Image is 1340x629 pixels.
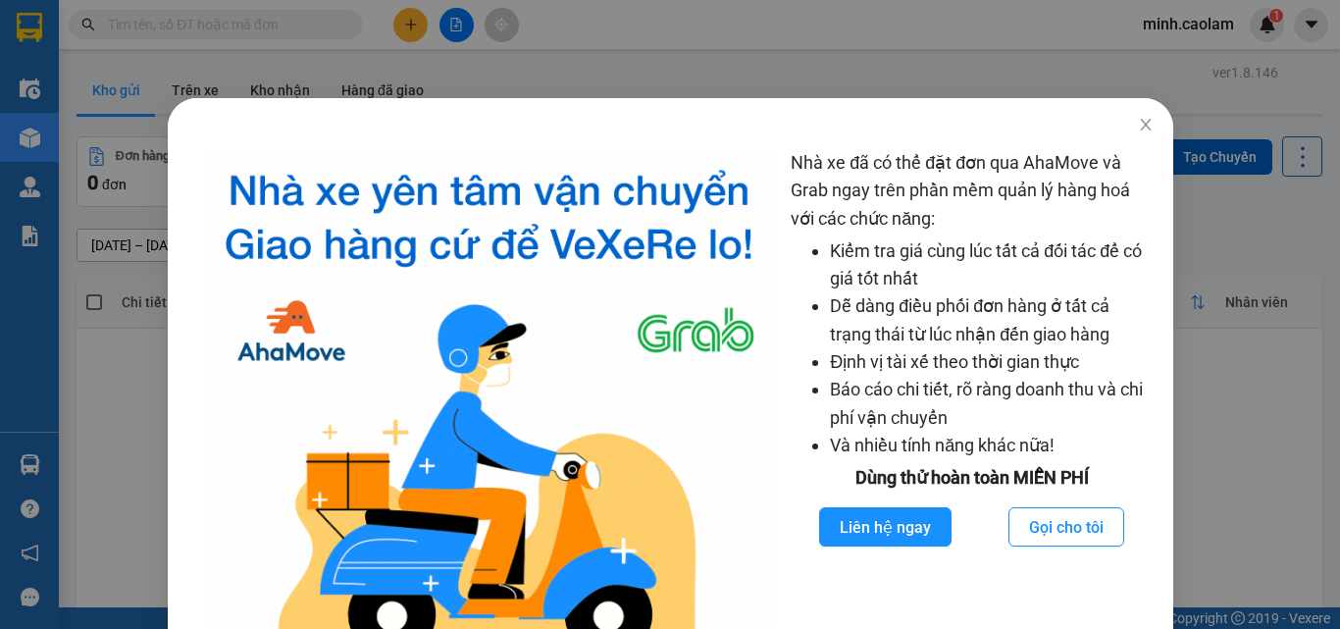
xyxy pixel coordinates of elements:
[830,237,1153,293] li: Kiểm tra giá cùng lúc tất cả đối tác để có giá tốt nhất
[830,432,1153,459] li: Và nhiều tính năng khác nữa!
[830,348,1153,376] li: Định vị tài xế theo thời gian thực
[791,464,1153,492] div: Dùng thử hoàn toàn MIỄN PHÍ
[1008,507,1124,547] button: Gọi cho tôi
[1117,98,1172,153] button: Close
[840,515,931,540] span: Liên hệ ngay
[1029,515,1104,540] span: Gọi cho tôi
[830,376,1153,432] li: Báo cáo chi tiết, rõ ràng doanh thu và chi phí vận chuyển
[830,292,1153,348] li: Dễ dàng điều phối đơn hàng ở tất cả trạng thái từ lúc nhận đến giao hàng
[1137,117,1153,132] span: close
[819,507,952,547] button: Liên hệ ngay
